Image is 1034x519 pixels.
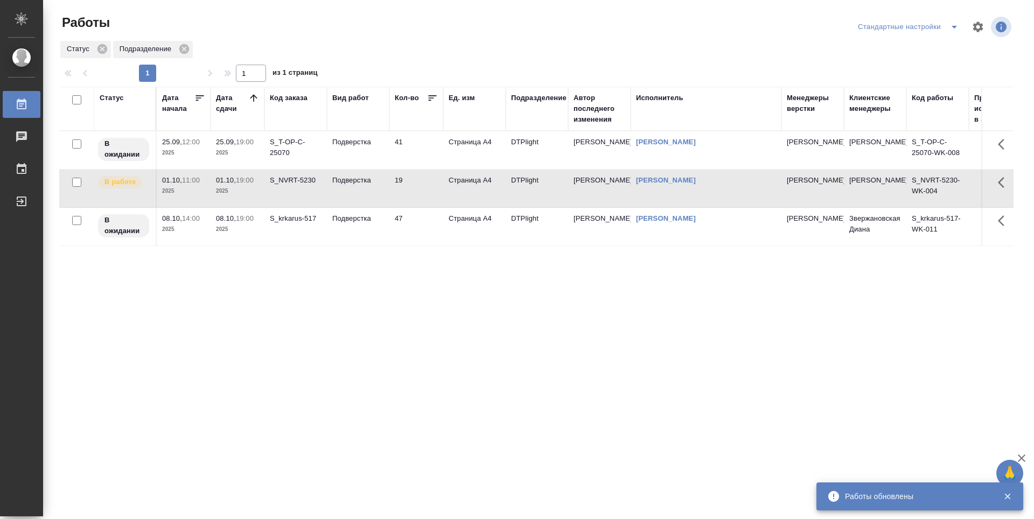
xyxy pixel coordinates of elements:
[182,214,200,222] p: 14:00
[568,170,631,207] td: [PERSON_NAME]
[636,214,696,222] a: [PERSON_NAME]
[104,138,143,160] p: В ожидании
[511,93,567,103] div: Подразделение
[974,93,1023,125] div: Прогресс исполнителя в SC
[273,66,318,82] span: из 1 страниц
[787,213,839,224] p: [PERSON_NAME]
[395,93,419,103] div: Кол-во
[120,44,175,54] p: Подразделение
[216,148,259,158] p: 2025
[216,214,236,222] p: 08.10,
[162,214,182,222] p: 08.10,
[104,177,136,187] p: В работе
[912,93,953,103] div: Код работы
[787,93,839,114] div: Менеджеры верстки
[845,491,987,502] div: Работы обновлены
[162,148,205,158] p: 2025
[574,93,625,125] div: Автор последнего изменения
[506,208,568,246] td: DTPlight
[636,176,696,184] a: [PERSON_NAME]
[636,138,696,146] a: [PERSON_NAME]
[991,17,1014,37] span: Посмотреть информацию
[182,138,200,146] p: 12:00
[216,224,259,235] p: 2025
[97,213,150,239] div: Исполнитель назначен, приступать к работе пока рано
[332,175,384,186] p: Подверстка
[67,44,93,54] p: Статус
[59,14,110,31] span: Работы
[443,170,506,207] td: Страница А4
[236,138,254,146] p: 19:00
[236,214,254,222] p: 19:00
[60,41,111,58] div: Статус
[236,176,254,184] p: 19:00
[389,208,443,246] td: 47
[855,18,965,36] div: split button
[270,213,322,224] div: S_krkarus-517
[216,186,259,197] p: 2025
[991,170,1017,195] button: Здесь прячутся важные кнопки
[996,460,1023,487] button: 🙏
[389,170,443,207] td: 19
[216,138,236,146] p: 25.09,
[162,224,205,235] p: 2025
[996,492,1018,501] button: Закрыть
[162,186,205,197] p: 2025
[113,41,193,58] div: Подразделение
[270,137,322,158] div: S_T-OP-C-25070
[443,131,506,169] td: Страница А4
[787,175,839,186] p: [PERSON_NAME]
[449,93,475,103] div: Ед. изм
[162,93,194,114] div: Дата начала
[506,170,568,207] td: DTPlight
[1001,462,1019,485] span: 🙏
[906,208,969,246] td: S_krkarus-517-WK-011
[906,131,969,169] td: S_T-OP-C-25070-WK-008
[97,137,150,162] div: Исполнитель назначен, приступать к работе пока рано
[270,175,322,186] div: S_NVRT-5230
[506,131,568,169] td: DTPlight
[216,176,236,184] p: 01.10,
[270,93,308,103] div: Код заказа
[787,137,839,148] p: [PERSON_NAME]
[844,131,906,169] td: [PERSON_NAME]
[844,170,906,207] td: [PERSON_NAME]
[182,176,200,184] p: 11:00
[906,170,969,207] td: S_NVRT-5230-WK-004
[104,215,143,236] p: В ожидании
[100,93,124,103] div: Статус
[568,131,631,169] td: [PERSON_NAME]
[216,93,248,114] div: Дата сдачи
[162,176,182,184] p: 01.10,
[332,213,384,224] p: Подверстка
[97,175,150,190] div: Исполнитель выполняет работу
[332,93,369,103] div: Вид работ
[636,93,683,103] div: Исполнитель
[568,208,631,246] td: [PERSON_NAME]
[162,138,182,146] p: 25.09,
[849,93,901,114] div: Клиентские менеджеры
[991,208,1017,234] button: Здесь прячутся важные кнопки
[443,208,506,246] td: Страница А4
[389,131,443,169] td: 41
[332,137,384,148] p: Подверстка
[844,208,906,246] td: Звержановская Диана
